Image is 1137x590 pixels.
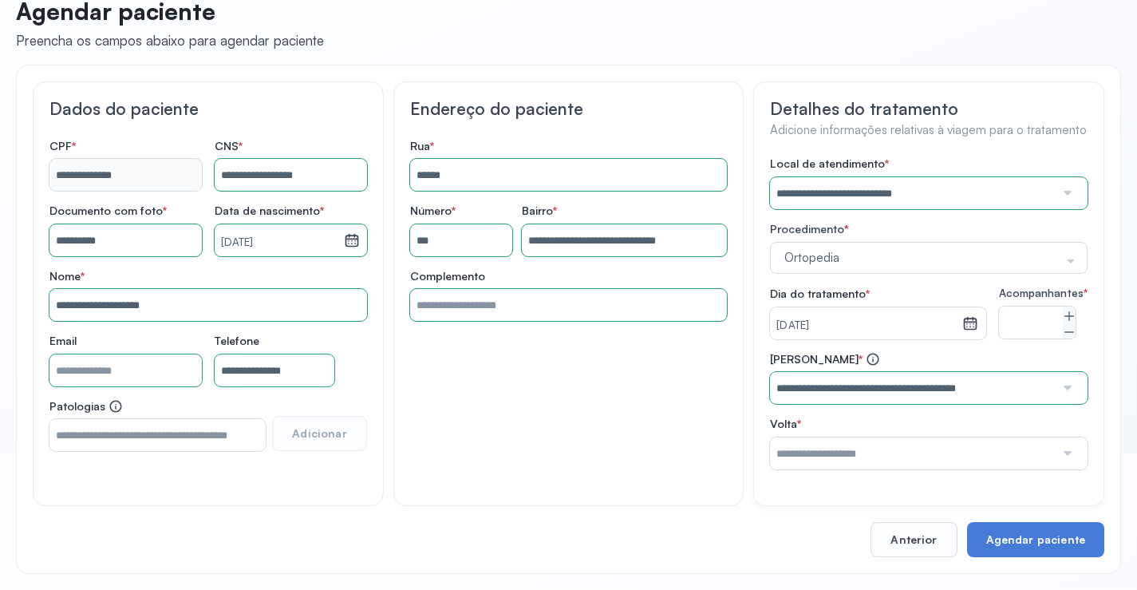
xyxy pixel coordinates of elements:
span: Procedimento [770,222,844,236]
small: [DATE] [221,235,338,251]
span: Dia do tratamento [770,287,870,301]
span: CPF [49,139,76,153]
h3: Detalhes do tratamento [770,98,1088,119]
div: Preencha os campos abaixo para agendar paciente [16,32,324,49]
span: Rua [410,139,434,153]
span: Data de nascimento [215,204,324,218]
span: Nome [49,269,85,283]
span: Ortopedia [780,250,1061,266]
span: Patologias [49,399,123,414]
h4: Adicione informações relativas à viagem para o tratamento [770,123,1088,138]
span: Email [49,334,77,348]
span: Bairro [522,204,557,218]
span: Número [410,204,456,218]
span: Telefone [215,334,259,348]
span: CNS [215,139,243,153]
h3: Endereço do paciente [410,98,728,119]
h3: Dados do paciente [49,98,367,119]
button: Adicionar [272,416,366,451]
span: Acompanhantes [999,287,1088,300]
button: Agendar paciente [967,522,1104,557]
span: Documento com foto [49,204,167,218]
small: [DATE] [776,318,956,334]
span: [PERSON_NAME] [770,352,880,366]
span: Local de atendimento [770,156,889,171]
span: Complemento [410,269,485,283]
span: Volta [770,417,801,431]
button: Anterior [871,522,957,557]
